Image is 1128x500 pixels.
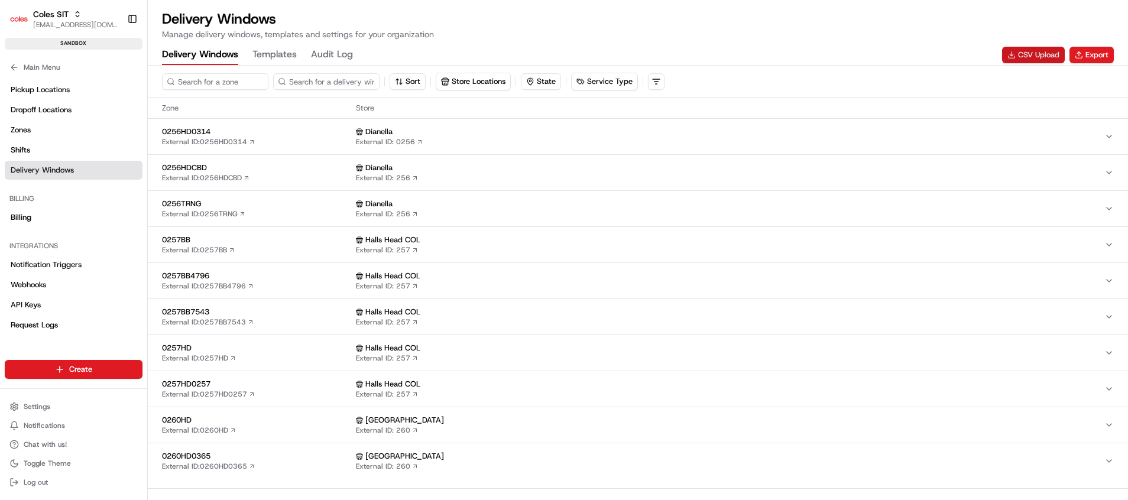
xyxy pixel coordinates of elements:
[162,199,351,209] span: 0256TRNG
[365,415,444,426] span: [GEOGRAPHIC_DATA]
[162,317,254,327] a: External ID:0257BB7543
[162,126,351,137] span: 0256HD0314
[356,173,419,183] a: External ID: 256
[100,173,109,182] div: 💻
[5,360,142,379] button: Create
[5,255,142,274] a: Notification Triggers
[356,281,419,291] a: External ID: 257
[356,103,1114,113] span: Store
[148,299,1128,335] button: 0257BB7543External ID:0257BB7543 Halls Head COLExternal ID: 257
[162,163,351,173] span: 0256HDCBD
[24,421,65,430] span: Notifications
[11,212,31,223] span: Billing
[365,235,420,245] span: Halls Head COL
[356,137,423,147] a: External ID: 0256
[162,379,351,389] span: 0257HD0257
[12,12,35,35] img: Nash
[5,100,142,119] a: Dropoff Locations
[436,73,511,90] button: Store Locations
[162,73,268,90] input: Search for a zone
[5,275,142,294] a: Webhooks
[40,125,150,134] div: We're available if you need us!
[162,462,255,471] a: External ID:0260HD0365
[24,63,60,72] span: Main Menu
[5,80,142,99] a: Pickup Locations
[162,173,250,183] a: External ID:0256HDCBD
[5,189,142,208] div: Billing
[436,73,510,90] button: Store Locations
[24,478,48,487] span: Log out
[162,271,351,281] span: 0257BB4796
[148,191,1128,226] button: 0256TRNGExternal ID:0256TRNG DianellaExternal ID: 256
[273,73,380,90] input: Search for a delivery window
[162,389,255,399] a: External ID:0257HD0257
[390,73,426,90] button: Sort
[5,161,142,180] a: Delivery Windows
[162,281,254,291] a: External ID:0257BB4796
[11,300,41,310] span: API Keys
[5,398,142,415] button: Settings
[12,47,215,66] p: Welcome 👋
[162,9,434,28] h1: Delivery Windows
[365,199,393,209] span: Dianella
[356,245,419,255] a: External ID: 257
[5,436,142,453] button: Chat with us!
[162,103,351,113] span: Zone
[5,59,142,76] button: Main Menu
[365,379,420,389] span: Halls Head COL
[24,402,50,411] span: Settings
[365,163,393,173] span: Dianella
[162,415,351,426] span: 0260HD
[148,227,1128,262] button: 0257BBExternal ID:0257BB Halls Head COLExternal ID: 257
[356,389,419,399] a: External ID: 257
[11,105,72,115] span: Dropoff Locations
[356,353,419,363] a: External ID: 257
[162,451,351,462] span: 0260HD0365
[11,125,31,135] span: Zones
[33,8,69,20] button: Coles SIT
[112,171,190,183] span: API Documentation
[40,113,194,125] div: Start new chat
[33,20,118,30] button: [EMAIL_ADDRESS][DOMAIN_NAME]
[5,296,142,314] a: API Keys
[69,364,92,375] span: Create
[148,371,1128,407] button: 0257HD0257External ID:0257HD0257 Halls Head COLExternal ID: 257
[12,173,21,182] div: 📗
[12,113,33,134] img: 1736555255976-a54dd68f-1ca7-489b-9aae-adbdc363a1c4
[7,167,95,188] a: 📗Knowledge Base
[162,209,246,219] a: External ID:0256TRNG
[11,85,70,95] span: Pickup Locations
[5,141,142,160] a: Shifts
[5,316,142,335] a: Request Logs
[365,126,393,137] span: Dianella
[83,200,143,209] a: Powered byPylon
[9,9,28,28] img: Coles SIT
[5,474,142,491] button: Log out
[24,459,71,468] span: Toggle Theme
[5,5,122,33] button: Coles SITColes SIT[EMAIL_ADDRESS][DOMAIN_NAME]
[162,45,238,65] button: Delivery Windows
[1002,47,1065,63] button: CSV Upload
[162,307,351,317] span: 0257BB7543
[148,443,1128,479] button: 0260HD0365External ID:0260HD0365 [GEOGRAPHIC_DATA]External ID: 260
[162,137,255,147] a: External ID:0256HD0314
[148,407,1128,443] button: 0260HDExternal ID:0260HD [GEOGRAPHIC_DATA]External ID: 260
[356,209,419,219] a: External ID: 256
[148,263,1128,298] button: 0257BB4796External ID:0257BB4796 Halls Head COLExternal ID: 257
[148,119,1128,154] button: 0256HD0314External ID:0256HD0314 DianellaExternal ID: 0256
[5,208,142,227] a: Billing
[201,116,215,131] button: Start new chat
[162,353,236,363] a: External ID:0257HD
[365,451,444,462] span: [GEOGRAPHIC_DATA]
[11,145,30,155] span: Shifts
[148,335,1128,371] button: 0257HDExternal ID:0257HD Halls Head COLExternal ID: 257
[11,165,74,176] span: Delivery Windows
[311,45,353,65] button: Audit Log
[162,245,235,255] a: External ID:0257BB
[162,426,236,435] a: External ID:0260HD
[365,271,420,281] span: Halls Head COL
[162,28,434,40] p: Manage delivery windows, templates and settings for your organization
